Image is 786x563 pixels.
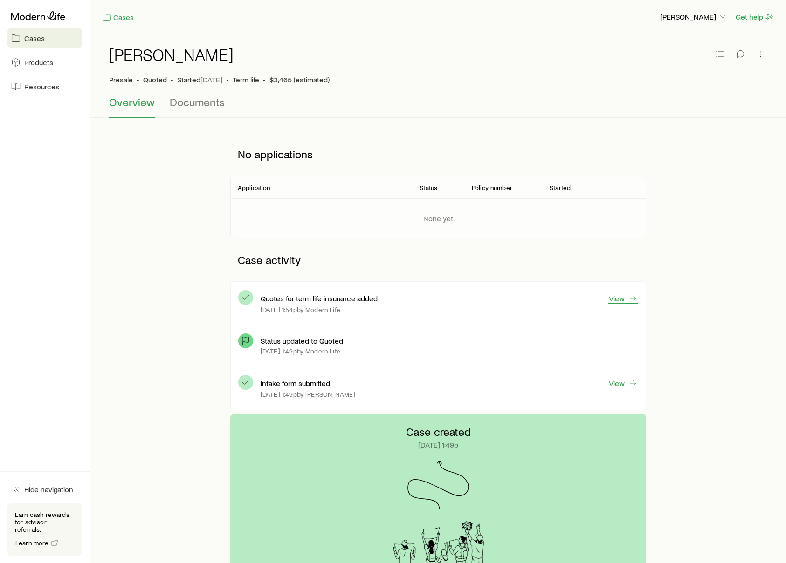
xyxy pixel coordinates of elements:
[608,378,638,388] a: View
[472,184,512,191] p: Policy number
[735,12,775,22] button: Get help
[7,52,82,73] a: Products
[200,75,222,84] span: [DATE]
[24,58,53,67] span: Products
[109,95,155,109] span: Overview
[177,75,222,84] p: Started
[24,34,45,43] span: Cases
[143,75,167,84] span: Quoted
[7,28,82,48] a: Cases
[24,82,59,91] span: Resources
[261,391,355,398] p: [DATE] 1:49p by [PERSON_NAME]
[15,511,75,533] p: Earn cash rewards for advisor referrals.
[171,75,173,84] span: •
[420,184,437,191] p: Status
[406,425,471,438] p: Case created
[423,214,453,223] p: None yet
[261,379,330,388] p: Intake form submitted
[7,503,82,556] div: Earn cash rewards for advisor referrals.Learn more
[230,246,647,274] p: Case activity
[102,12,134,23] a: Cases
[109,45,234,64] h1: [PERSON_NAME]
[137,75,139,84] span: •
[233,75,259,84] span: Term life
[261,294,378,303] p: Quotes for term life insurance added
[269,75,330,84] span: $3,465 (estimated)
[263,75,266,84] span: •
[7,76,82,97] a: Resources
[109,75,133,84] p: Presale
[7,479,82,500] button: Hide navigation
[109,95,767,118] div: Case details tabs
[261,336,343,346] p: Status updated to Quoted
[15,540,49,546] span: Learn more
[230,140,647,168] p: No applications
[261,347,340,355] p: [DATE] 1:49p by Modern Life
[24,485,73,494] span: Hide navigation
[238,184,270,191] p: Application
[550,184,571,191] p: Started
[170,95,225,109] span: Documents
[608,293,638,304] a: View
[660,12,728,23] button: [PERSON_NAME]
[418,440,458,449] p: [DATE] 1:49p
[261,306,340,313] p: [DATE] 1:54p by Modern Life
[226,75,229,84] span: •
[660,12,727,21] p: [PERSON_NAME]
